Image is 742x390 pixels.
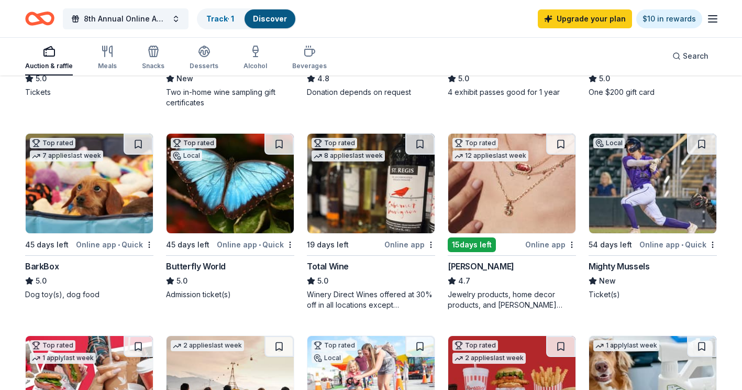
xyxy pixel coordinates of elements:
button: Desserts [190,41,218,75]
div: Ticket(s) [589,289,717,300]
img: Image for Butterfly World [167,134,294,233]
button: Auction & raffle [25,41,73,75]
span: 5.0 [176,275,187,287]
a: Image for Kendra ScottTop rated12 applieslast week15days leftOnline app[PERSON_NAME]4.7Jewelry pr... [448,133,576,310]
a: Home [25,6,54,31]
div: Tickets [25,87,153,97]
div: 7 applies last week [30,150,103,161]
span: • [118,241,120,249]
div: Meals [98,62,117,70]
button: Search [664,46,717,67]
img: Image for Total Wine [307,134,435,233]
div: Mighty Mussels [589,260,649,273]
span: 5.0 [599,72,610,85]
div: Top rated [312,138,357,148]
div: 1 apply last week [593,340,659,351]
img: Image for Mighty Mussels [589,134,716,233]
img: Image for BarkBox [26,134,153,233]
div: 8 applies last week [312,150,385,161]
button: Alcohol [243,41,267,75]
span: 5.0 [36,72,47,85]
span: 5.0 [36,275,47,287]
div: Top rated [452,340,498,351]
span: 8th Annual Online Auction [84,13,168,25]
div: Top rated [452,138,498,148]
div: Total Wine [307,260,349,273]
div: 54 days left [589,239,632,251]
div: Dog toy(s), dog food [25,289,153,300]
div: 2 applies last week [452,353,526,364]
div: 19 days left [307,239,349,251]
div: Top rated [312,340,357,351]
div: Auction & raffle [25,62,73,70]
div: Jewelry products, home decor products, and [PERSON_NAME] Gives Back event in-store or online (or ... [448,289,576,310]
div: Online app Quick [76,238,153,251]
div: Online app Quick [217,238,294,251]
div: Two in-home wine sampling gift certificates [166,87,294,108]
span: New [176,72,193,85]
div: 45 days left [25,239,69,251]
div: Online app Quick [639,238,717,251]
div: Donation depends on request [307,87,435,97]
div: Desserts [190,62,218,70]
div: Local [312,353,343,363]
div: Top rated [30,138,75,148]
div: Local [593,138,625,148]
button: Beverages [292,41,327,75]
div: Beverages [292,62,327,70]
div: Butterfly World [166,260,226,273]
div: Admission ticket(s) [166,289,294,300]
div: Snacks [142,62,164,70]
div: Online app [384,238,435,251]
a: Image for BarkBoxTop rated7 applieslast week45 days leftOnline app•QuickBarkBox5.0Dog toy(s), dog... [25,133,153,300]
span: 4.7 [458,275,470,287]
div: One $200 gift card [589,87,717,97]
div: 4 exhibit passes good for 1 year [448,87,576,97]
a: Discover [253,14,287,23]
div: Online app [525,238,576,251]
span: Search [683,50,708,62]
button: 8th Annual Online Auction [63,8,189,29]
div: 1 apply last week [30,353,96,364]
div: Top rated [171,138,216,148]
div: 45 days left [166,239,209,251]
button: Track· 1Discover [197,8,296,29]
div: 15 days left [448,237,496,252]
span: • [259,241,261,249]
img: Image for Kendra Scott [448,134,575,233]
a: Image for Total WineTop rated8 applieslast week19 days leftOnline appTotal Wine5.0Winery Direct W... [307,133,435,310]
a: Image for Butterfly WorldTop ratedLocal45 days leftOnline app•QuickButterfly World5.0Admission ti... [166,133,294,300]
span: New [599,275,616,287]
div: Winery Direct Wines offered at 30% off in all locations except [GEOGRAPHIC_DATA], [GEOGRAPHIC_DAT... [307,289,435,310]
div: 12 applies last week [452,150,528,161]
button: Meals [98,41,117,75]
div: BarkBox [25,260,59,273]
div: 2 applies last week [171,340,244,351]
span: • [681,241,683,249]
span: 5.0 [317,275,328,287]
div: Local [171,150,202,161]
span: 5.0 [458,72,469,85]
a: Upgrade your plan [538,9,632,28]
a: $10 in rewards [636,9,702,28]
a: Image for Mighty MusselsLocal54 days leftOnline app•QuickMighty MusselsNewTicket(s) [589,133,717,300]
div: Top rated [30,340,75,351]
a: Track· 1 [206,14,234,23]
button: Snacks [142,41,164,75]
span: 4.8 [317,72,329,85]
div: Alcohol [243,62,267,70]
div: [PERSON_NAME] [448,260,514,273]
